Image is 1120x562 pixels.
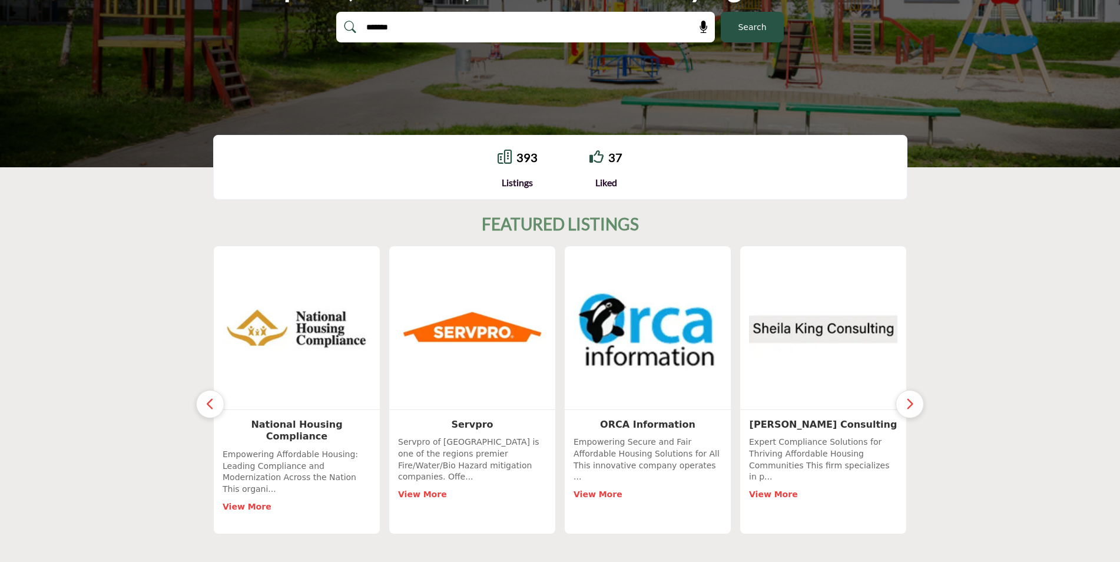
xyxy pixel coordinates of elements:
[589,176,622,190] div: Liked
[608,150,622,164] a: 37
[223,502,271,511] a: View More
[749,437,897,525] div: Expert Compliance Solutions for Thriving Affordable Housing Communities This firm specializes in ...
[750,419,897,430] b: Sheila King Consulting
[574,437,722,525] div: Empowering Secure and Fair Affordable Housing Solutions for All This innovative company operates ...
[516,150,538,164] a: 393
[738,21,766,34] span: Search
[398,255,546,404] img: Servpro
[398,490,447,499] a: View More
[750,419,897,430] a: [PERSON_NAME] Consulting
[482,214,639,234] h2: FEATURED LISTINGS
[574,255,722,404] img: ORCA Information
[251,419,342,442] a: National Housing Compliance
[589,150,604,164] i: Go to Liked
[451,419,493,430] a: Servpro
[223,255,371,404] img: National Housing Compliance
[721,12,784,42] button: Search
[498,176,538,190] div: Listings
[398,437,546,525] div: Servpro of [GEOGRAPHIC_DATA] is one of the regions premier Fire/Water/Bio Hazard mitigation compa...
[749,255,897,404] img: Sheila King Consulting
[223,449,371,525] div: Empowering Affordable Housing: Leading Compliance and Modernization Across the Nation This organi...
[749,490,798,499] a: View More
[574,490,622,499] a: View More
[600,419,695,430] a: ORCA Information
